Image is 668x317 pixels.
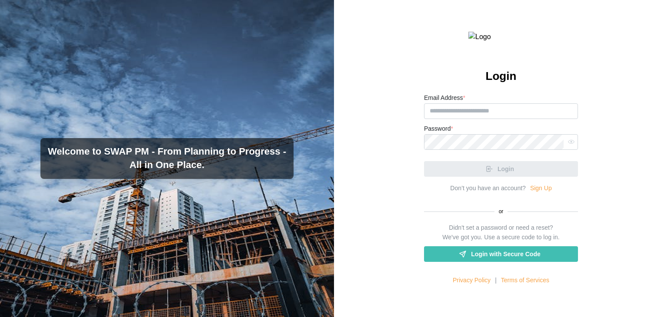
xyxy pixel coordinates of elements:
[453,276,491,285] a: Privacy Policy
[495,276,497,285] div: |
[450,184,526,193] div: Don’t you have an account?
[501,276,549,285] a: Terms of Services
[471,247,540,261] span: Login with Secure Code
[530,184,552,193] a: Sign Up
[424,93,465,103] label: Email Address
[424,246,578,262] a: Login with Secure Code
[442,223,559,242] div: Didn't set a password or need a reset? We've got you. Use a secure code to log in.
[424,208,578,216] div: or
[424,124,453,134] label: Password
[47,145,287,172] h3: Welcome to SWAP PM - From Planning to Progress - All in One Place.
[486,69,517,84] h2: Login
[468,32,534,43] img: Logo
